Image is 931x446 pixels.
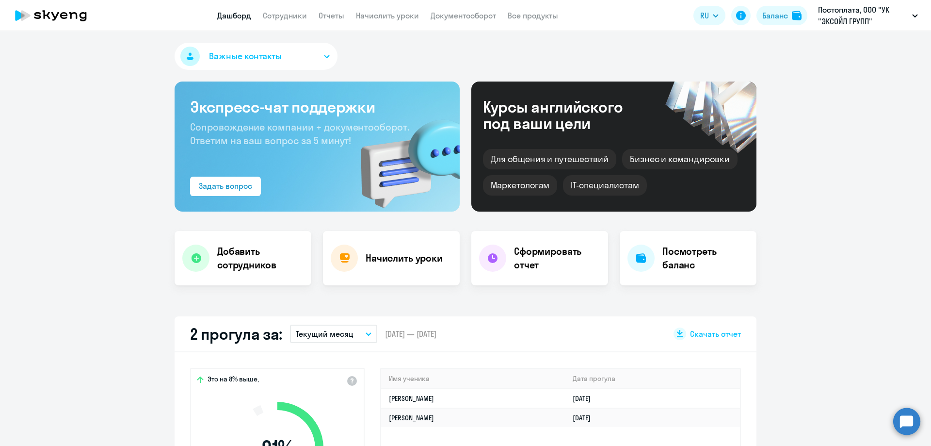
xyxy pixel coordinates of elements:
button: Важные контакты [175,43,337,70]
h3: Экспресс-чат поддержки [190,97,444,116]
div: IT-специалистам [563,175,646,196]
h4: Посмотреть баланс [662,245,749,272]
span: RU [700,10,709,21]
a: Документооборот [431,11,496,20]
button: RU [693,6,725,25]
span: Сопровождение компании + документооборот. Ответим на ваш вопрос за 5 минут! [190,121,409,147]
div: Для общения и путешествий [483,149,616,169]
div: Маркетологам [483,175,557,196]
a: [DATE] [573,394,598,403]
span: Это на 8% выше, [208,375,259,386]
div: Задать вопрос [199,180,252,192]
th: Дата прогула [565,369,740,389]
button: Балансbalance [756,6,807,25]
h2: 2 прогула за: [190,324,282,344]
th: Имя ученика [381,369,565,389]
div: Бизнес и командировки [622,149,738,169]
div: Баланс [762,10,788,21]
a: [DATE] [573,413,598,422]
a: Дашборд [217,11,251,20]
a: Отчеты [319,11,344,20]
button: Текущий месяц [290,325,377,343]
button: Постоплата, ООО "УК "ЭКСОЙЛ ГРУПП" [813,4,923,27]
p: Текущий месяц [296,328,353,340]
h4: Начислить уроки [366,251,443,265]
span: [DATE] — [DATE] [385,329,436,339]
p: Постоплата, ООО "УК "ЭКСОЙЛ ГРУПП" [818,4,908,27]
div: Курсы английского под ваши цели [483,99,649,132]
h4: Добавить сотрудников [217,245,304,272]
span: Важные контакты [209,50,282,63]
a: [PERSON_NAME] [389,413,434,422]
button: Задать вопрос [190,177,261,196]
span: Скачать отчет [690,329,741,339]
a: Начислить уроки [356,11,419,20]
img: bg-img [347,102,460,212]
a: Сотрудники [263,11,307,20]
h4: Сформировать отчет [514,245,600,272]
a: Все продукты [508,11,558,20]
img: balance [792,11,802,20]
a: [PERSON_NAME] [389,394,434,403]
